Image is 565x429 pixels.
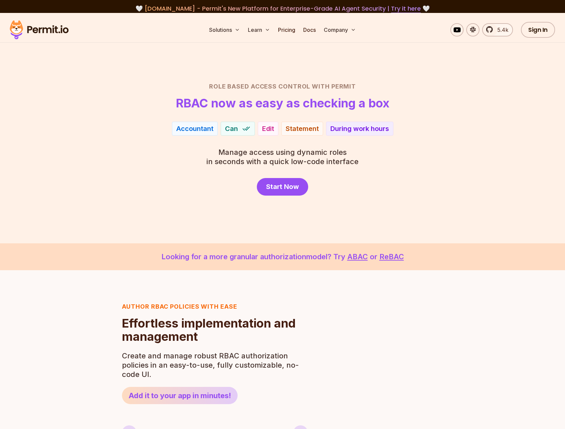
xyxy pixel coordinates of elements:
p: in seconds with a quick low-code interface [206,148,359,166]
button: Learn [245,23,273,36]
a: 5.4k [482,23,513,36]
p: Looking for a more granular authorization model? Try or [16,251,549,262]
div: 🤍 🤍 [16,4,549,13]
span: Manage access using dynamic roles [206,148,359,157]
h2: Effortless implementation and management [122,317,303,343]
a: Pricing [275,23,298,36]
span: Can [225,124,238,133]
img: Permit logo [7,19,72,41]
span: Start Now [266,182,299,191]
h1: RBAC now as easy as checking a box [176,96,389,110]
h3: Author RBAC POLICIES with EASE [122,302,303,311]
button: Solutions [206,23,243,36]
a: Sign In [521,22,555,38]
a: Docs [301,23,318,36]
span: with Permit [312,82,356,91]
div: During work hours [330,124,389,133]
a: Start Now [257,178,308,196]
button: Company [321,23,359,36]
a: Try it here [391,4,421,13]
span: [DOMAIN_NAME] - Permit's New Platform for Enterprise-Grade AI Agent Security | [144,4,421,13]
p: Create and manage robust RBAC authorization policies in an easy-to-use, fully customizable, no-co... [122,351,303,379]
a: ABAC [347,252,368,261]
a: Add it to your app in minutes! [122,387,238,404]
div: Edit [262,124,274,133]
div: Accountant [176,124,213,133]
div: Statement [286,124,319,133]
h2: Role Based Access Control [51,82,515,91]
a: ReBAC [379,252,404,261]
span: 5.4k [493,26,508,34]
